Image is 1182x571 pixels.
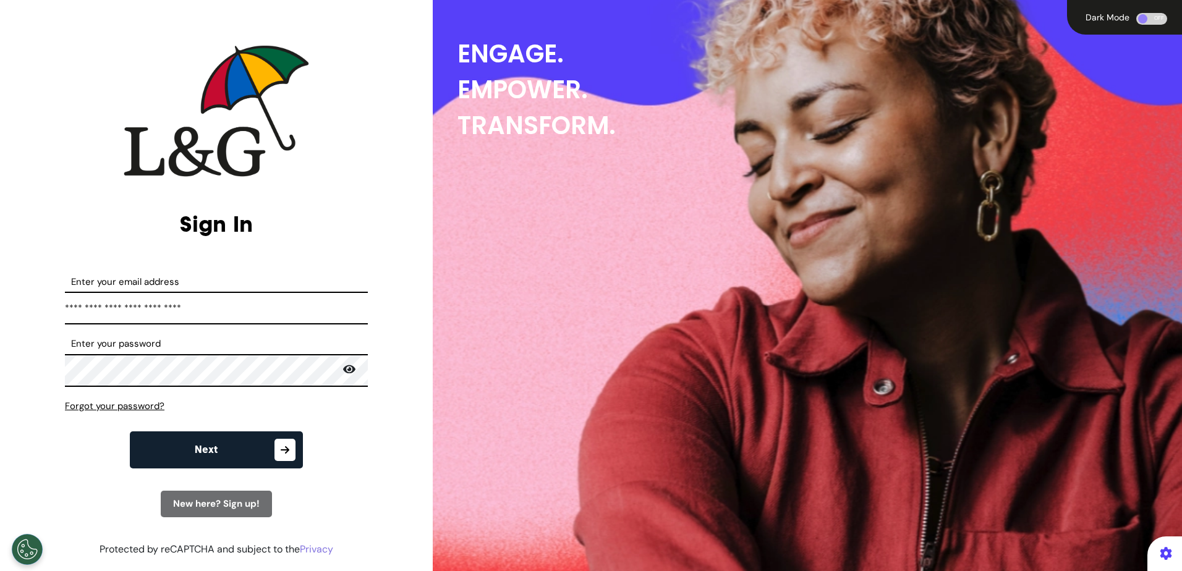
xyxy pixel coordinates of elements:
button: Next [130,431,303,468]
a: Terms of Service [200,557,275,570]
label: Enter your email address [65,275,368,289]
span: Next [195,445,218,455]
span: New here? Sign up! [173,497,260,510]
div: OFF [1136,13,1167,25]
div: EMPOWER. [457,72,1182,108]
div: TRANSFORM. [457,108,1182,143]
img: company logo [124,45,309,177]
h2: Sign In [65,211,368,237]
label: Enter your password [65,337,368,351]
div: Dark Mode [1082,13,1133,22]
span: Forgot your password? [65,400,164,412]
div: ENGAGE. [457,36,1182,72]
button: Open Preferences [12,534,43,565]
